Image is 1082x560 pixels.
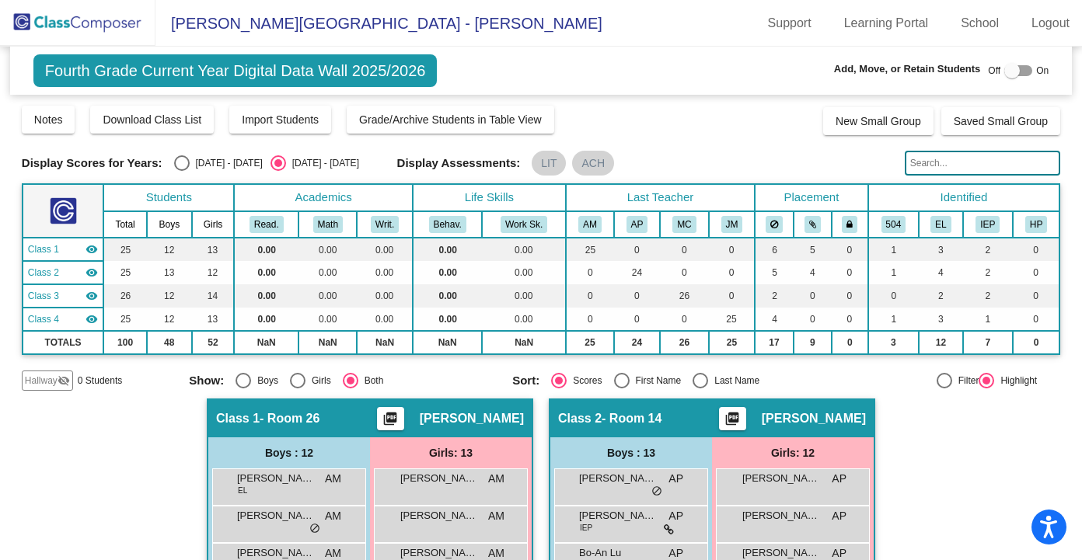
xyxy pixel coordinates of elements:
[1013,261,1059,284] td: 0
[580,522,592,534] span: IEP
[708,374,759,388] div: Last Name
[709,284,755,308] td: 0
[357,308,413,331] td: 0.00
[832,331,868,354] td: 0
[832,308,868,331] td: 0
[208,437,370,468] div: Boys : 12
[1019,11,1082,36] a: Logout
[286,156,359,170] div: [DATE] - [DATE]
[794,238,832,261] td: 5
[614,238,660,261] td: 0
[23,238,103,261] td: Amanda Morgan - Room 26
[709,238,755,261] td: 0
[413,238,483,261] td: 0.00
[192,331,235,354] td: 52
[260,411,319,426] span: - Room 26
[397,156,521,170] span: Display Assessments:
[298,308,357,331] td: 0.00
[174,155,359,171] mat-radio-group: Select an option
[660,308,709,331] td: 0
[234,238,298,261] td: 0.00
[832,238,868,261] td: 0
[572,151,614,176] mat-chip: ACH
[237,508,315,523] span: [PERSON_NAME]
[919,308,963,331] td: 3
[357,261,413,284] td: 0.00
[558,411,602,426] span: Class 2
[103,331,147,354] td: 100
[298,331,357,354] td: NaN
[579,471,657,486] span: [PERSON_NAME]
[742,471,820,486] span: [PERSON_NAME]
[1025,216,1047,233] button: HP
[630,374,682,388] div: First Name
[832,508,846,524] span: AP
[103,261,147,284] td: 25
[298,261,357,284] td: 0.00
[651,485,662,498] span: do_not_disturb_alt
[371,216,399,233] button: Writ.
[400,471,478,486] span: [PERSON_NAME]
[501,216,547,233] button: Work Sk.
[566,211,614,238] th: Amanda Morgan
[976,216,1000,233] button: IEP
[832,471,846,487] span: AP
[709,211,755,238] th: Jason McCullough
[357,238,413,261] td: 0.00
[941,107,1060,135] button: Saved Small Group
[709,308,755,331] td: 25
[86,266,98,279] mat-icon: visibility
[234,331,298,354] td: NaN
[832,211,868,238] th: Keep with teacher
[1013,284,1059,308] td: 0
[488,508,504,524] span: AM
[229,106,331,134] button: Import Students
[948,11,1011,36] a: School
[794,284,832,308] td: 0
[147,261,192,284] td: 13
[719,407,746,430] button: Print Students Details
[512,373,824,388] mat-radio-group: Select an option
[868,331,919,354] td: 3
[794,211,832,238] th: Keep with students
[672,216,696,233] button: MC
[250,216,284,233] button: Read.
[755,261,794,284] td: 5
[192,308,235,331] td: 13
[794,331,832,354] td: 9
[919,211,963,238] th: English Language Learner
[58,374,70,387] mat-icon: visibility_off
[413,261,483,284] td: 0.00
[28,289,59,303] span: Class 3
[482,284,565,308] td: 0.00
[660,261,709,284] td: 0
[400,508,478,523] span: [PERSON_NAME]
[34,113,63,126] span: Notes
[413,284,483,308] td: 0.00
[868,238,919,261] td: 1
[532,151,566,176] mat-chip: LIT
[482,331,565,354] td: NaN
[377,407,404,430] button: Print Students Details
[614,284,660,308] td: 0
[482,308,565,331] td: 0.00
[988,64,1000,78] span: Off
[660,284,709,308] td: 26
[238,485,247,496] span: EL
[192,238,235,261] td: 13
[566,184,755,211] th: Last Teacher
[234,184,413,211] th: Academics
[963,331,1013,354] td: 7
[566,308,614,331] td: 0
[28,266,59,280] span: Class 2
[614,308,660,331] td: 0
[429,216,466,233] button: Behav.
[919,284,963,308] td: 2
[963,261,1013,284] td: 2
[305,374,331,388] div: Girls
[905,151,1060,176] input: Search...
[86,313,98,325] mat-icon: visibility
[709,261,755,284] td: 0
[868,211,919,238] th: 504 Plan
[755,211,794,238] th: Keep away students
